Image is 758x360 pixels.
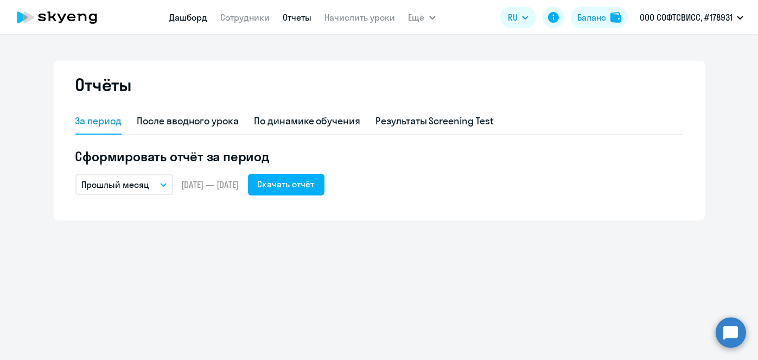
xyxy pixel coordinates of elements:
[258,178,315,191] div: Скачать отчёт
[248,174,324,195] button: Скачать отчёт
[409,7,436,28] button: Ещё
[500,7,536,28] button: RU
[75,74,132,96] h2: Отчёты
[325,12,396,23] a: Начислить уроки
[182,179,239,191] span: [DATE] — [DATE]
[375,114,494,128] div: Результаты Screening Test
[640,11,732,24] p: ООО СОФТСВИСС, #178931
[409,11,425,24] span: Ещё
[254,114,360,128] div: По динамике обучения
[610,12,621,23] img: balance
[283,12,312,23] a: Отчеты
[221,12,270,23] a: Сотрудники
[634,4,749,30] button: ООО СОФТСВИСС, #178931
[75,174,173,195] button: Прошлый месяц
[82,178,150,191] p: Прошлый месяц
[577,11,606,24] div: Баланс
[170,12,208,23] a: Дашборд
[137,114,239,128] div: После вводного урока
[508,11,518,24] span: RU
[75,148,683,165] h5: Сформировать отчёт за период
[571,7,628,28] button: Балансbalance
[75,114,122,128] div: За период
